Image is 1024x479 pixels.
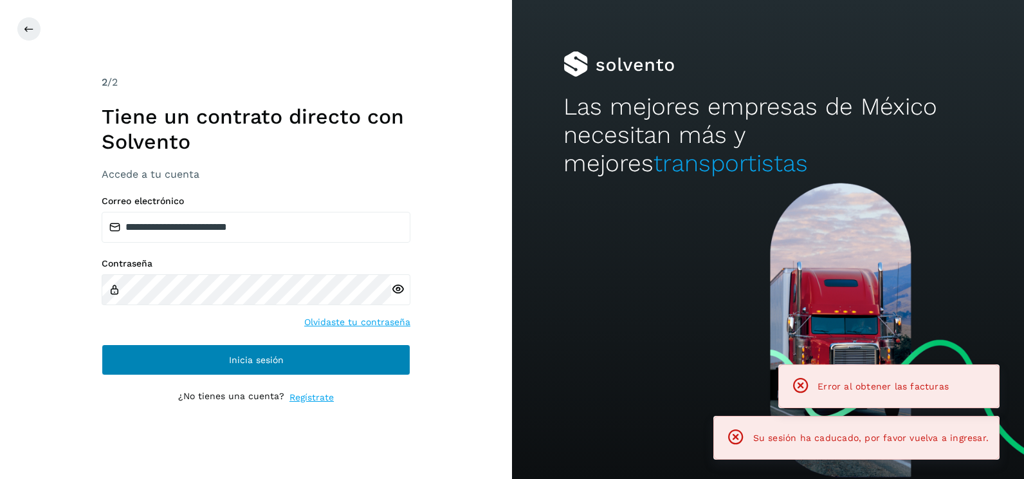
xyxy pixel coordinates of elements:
div: /2 [102,75,410,90]
label: Contraseña [102,258,410,269]
h3: Accede a tu cuenta [102,168,410,180]
span: Su sesión ha caducado, por favor vuelva a ingresar. [753,433,989,443]
p: ¿No tienes una cuenta? [178,391,284,404]
h2: Las mejores empresas de México necesitan más y mejores [563,93,973,178]
span: transportistas [654,149,808,177]
h1: Tiene un contrato directo con Solvento [102,104,410,154]
span: 2 [102,76,107,88]
a: Regístrate [289,391,334,404]
span: Inicia sesión [229,355,284,364]
label: Correo electrónico [102,196,410,207]
button: Inicia sesión [102,344,410,375]
span: Error al obtener las facturas [818,381,949,391]
a: Olvidaste tu contraseña [304,315,410,329]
